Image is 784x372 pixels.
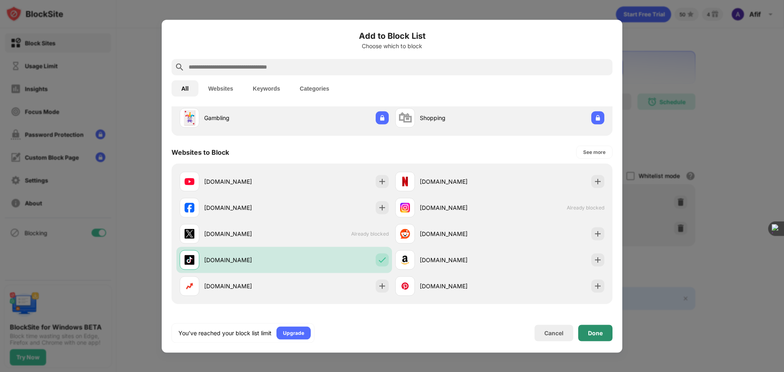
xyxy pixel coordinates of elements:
img: favicons [400,203,410,212]
button: Keywords [243,80,290,96]
div: [DOMAIN_NAME] [420,256,500,264]
img: favicons [185,203,194,212]
span: Already blocked [567,205,604,211]
div: [DOMAIN_NAME] [420,282,500,290]
div: 🃏 [181,109,198,126]
div: You’ve reached your block list limit [178,329,272,337]
div: [DOMAIN_NAME] [204,229,284,238]
img: favicons [400,281,410,291]
img: favicons [400,176,410,186]
img: favicons [185,229,194,238]
span: Already blocked [351,231,389,237]
div: Websites to Block [171,148,229,156]
h6: Add to Block List [171,29,612,42]
div: [DOMAIN_NAME] [204,282,284,290]
img: search.svg [175,62,185,72]
div: [DOMAIN_NAME] [420,203,500,212]
img: favicons [185,176,194,186]
div: [DOMAIN_NAME] [204,203,284,212]
div: [DOMAIN_NAME] [204,177,284,186]
div: Choose which to block [171,42,612,49]
img: favicons [185,281,194,291]
button: All [171,80,198,96]
button: Websites [198,80,243,96]
div: Done [588,330,603,336]
div: Shopping [420,114,500,122]
div: [DOMAIN_NAME] [420,229,500,238]
div: See more [583,148,606,156]
div: Gambling [204,114,284,122]
div: Upgrade [283,329,304,337]
div: [DOMAIN_NAME] [420,177,500,186]
img: favicons [185,255,194,265]
div: [DOMAIN_NAME] [204,256,284,264]
img: favicons [400,255,410,265]
div: Cancel [544,330,563,336]
img: favicons [400,229,410,238]
div: 🛍 [398,109,412,126]
button: Categories [290,80,339,96]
